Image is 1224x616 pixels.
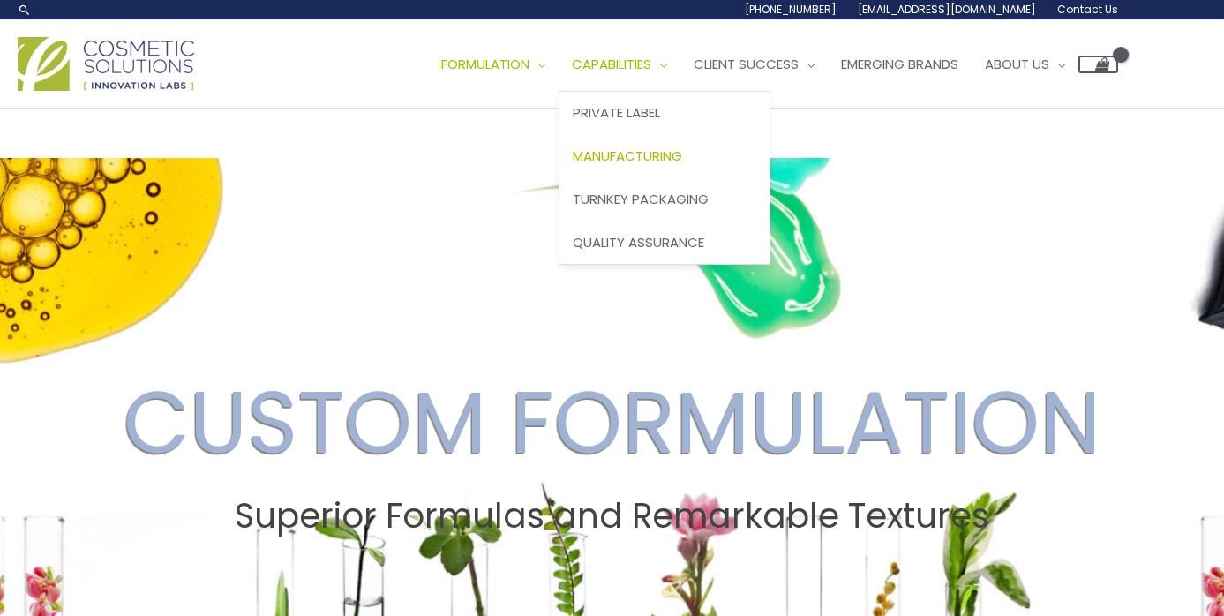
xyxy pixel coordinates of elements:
[572,55,651,73] span: Capabilities
[1078,56,1118,73] a: View Shopping Cart, empty
[972,38,1078,91] a: About Us
[1057,2,1118,17] span: Contact Us
[573,190,709,208] span: Turnkey Packaging
[828,38,972,91] a: Emerging Brands
[559,92,770,135] a: Private Label
[985,55,1049,73] span: About Us
[428,38,559,91] a: Formulation
[18,3,32,17] a: Search icon link
[841,55,958,73] span: Emerging Brands
[573,146,682,165] span: Manufacturing
[573,103,660,122] span: Private Label
[18,37,194,91] img: Cosmetic Solutions Logo
[441,55,529,73] span: Formulation
[559,38,680,91] a: Capabilities
[680,38,828,91] a: Client Success
[858,2,1036,17] span: [EMAIL_ADDRESS][DOMAIN_NAME]
[415,38,1118,91] nav: Site Navigation
[559,135,770,178] a: Manufacturing
[745,2,837,17] span: [PHONE_NUMBER]
[573,233,704,252] span: Quality Assurance
[17,371,1207,475] h2: CUSTOM FORMULATION
[17,496,1207,537] h2: Superior Formulas and Remarkable Textures
[559,177,770,221] a: Turnkey Packaging
[559,221,770,264] a: Quality Assurance
[694,55,799,73] span: Client Success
